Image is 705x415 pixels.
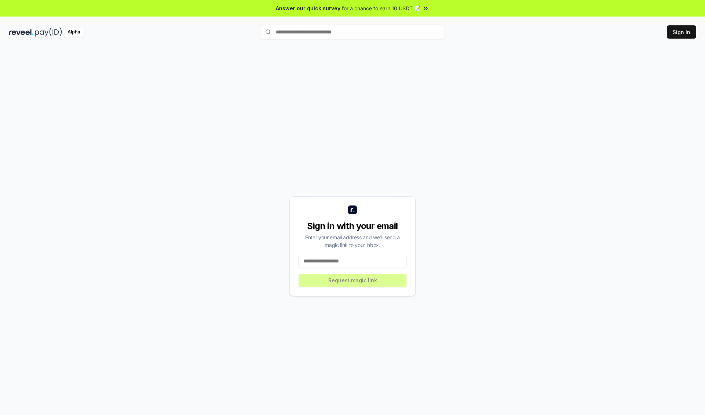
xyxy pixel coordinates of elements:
img: logo_small [348,205,357,214]
span: for a chance to earn 10 USDT 📝 [342,4,420,12]
div: Enter your email address and we’ll send a magic link to your inbox. [299,233,406,249]
img: reveel_dark [9,28,33,37]
button: Sign In [667,25,696,39]
div: Sign in with your email [299,220,406,232]
img: pay_id [35,28,62,37]
div: Alpha [64,28,84,37]
span: Answer our quick survey [276,4,340,12]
